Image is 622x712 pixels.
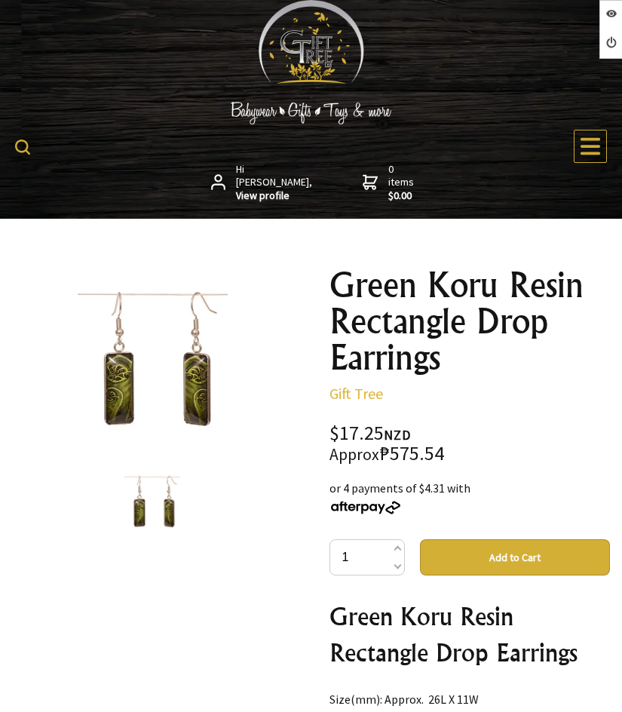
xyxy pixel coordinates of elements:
img: Babywear - Gifts - Toys & more [198,102,424,124]
span: 0 items [388,162,417,203]
span: Hi [PERSON_NAME], [236,163,314,203]
small: Approx [329,444,379,465]
img: product search [15,140,30,155]
a: Gift Tree [329,384,383,403]
h2: Green Koru Resin Rectangle Drop Earrings [329,598,611,671]
strong: $0.00 [388,189,417,203]
h1: Green Koru Resin Rectangle Drop Earrings [329,267,611,376]
img: Green Koru Resin Rectangle Drop Earrings [78,286,228,436]
div: $17.25 ₱575.54 [329,424,611,464]
span: NZD [384,426,411,443]
div: or 4 payments of $4.31 with [329,479,611,515]
a: 0 items$0.00 [363,163,417,203]
img: Afterpay [329,501,402,514]
p: Size(mm): Approx. 26L X 11W [329,690,611,708]
img: Green Koru Resin Rectangle Drop Earrings [124,474,181,531]
strong: View profile [236,189,314,203]
button: Add to Cart [420,539,611,575]
a: Hi [PERSON_NAME],View profile [211,163,314,203]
